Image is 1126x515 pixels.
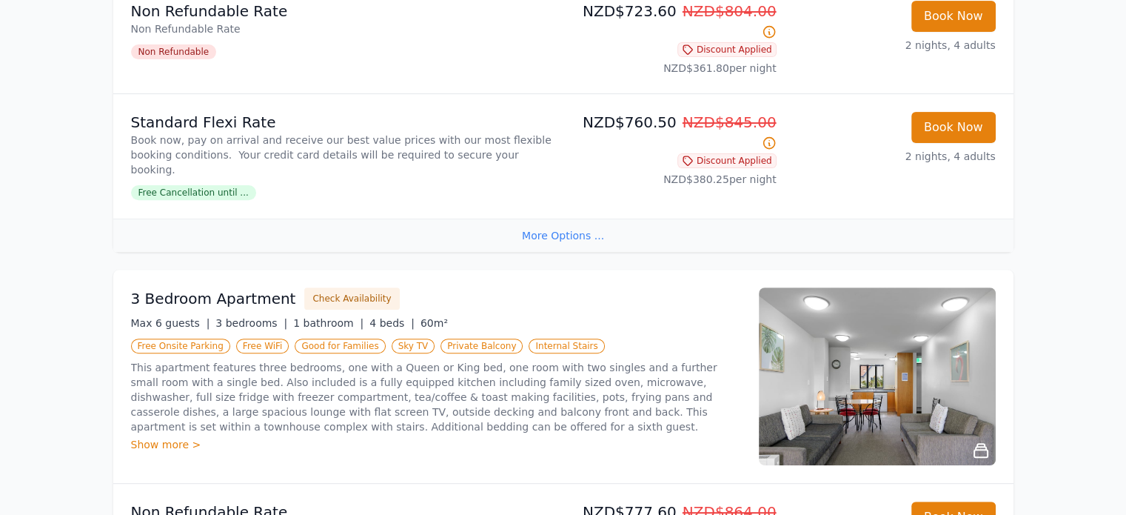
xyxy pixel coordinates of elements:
span: Sky TV [392,339,435,353]
span: Internal Stairs [529,339,604,353]
p: NZD$760.50 [569,112,777,153]
span: Discount Applied [677,42,777,57]
span: NZD$804.00 [683,2,777,20]
span: 60m² [420,317,448,329]
p: 2 nights, 4 adults [788,149,996,164]
p: Book now, pay on arrival and receive our best value prices with our most flexible booking conditi... [131,133,557,177]
span: Good for Families [295,339,385,353]
span: NZD$845.00 [683,113,777,131]
h3: 3 Bedroom Apartment [131,288,296,309]
p: Non Refundable Rate [131,21,557,36]
span: Free Cancellation until ... [131,185,256,200]
button: Check Availability [304,288,399,310]
span: 4 beds | [369,317,415,329]
span: Free Onsite Parking [131,339,230,353]
span: Max 6 guests | [131,317,210,329]
span: Private Balcony [440,339,523,353]
p: This apartment features three bedrooms, one with a Queen or King bed, one room with two singles a... [131,360,741,434]
button: Book Now [911,1,996,32]
p: Standard Flexi Rate [131,112,557,133]
span: 1 bathroom | [293,317,363,329]
span: Discount Applied [677,153,777,168]
p: NZD$361.80 per night [569,61,777,76]
div: More Options ... [113,219,1013,252]
div: Show more > [131,437,741,452]
p: NZD$380.25 per night [569,172,777,187]
p: NZD$723.60 [569,1,777,42]
span: 3 bedrooms | [215,317,287,329]
p: Non Refundable Rate [131,1,557,21]
span: Free WiFi [236,339,289,353]
button: Book Now [911,112,996,143]
span: Non Refundable [131,44,217,59]
p: 2 nights, 4 adults [788,38,996,53]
